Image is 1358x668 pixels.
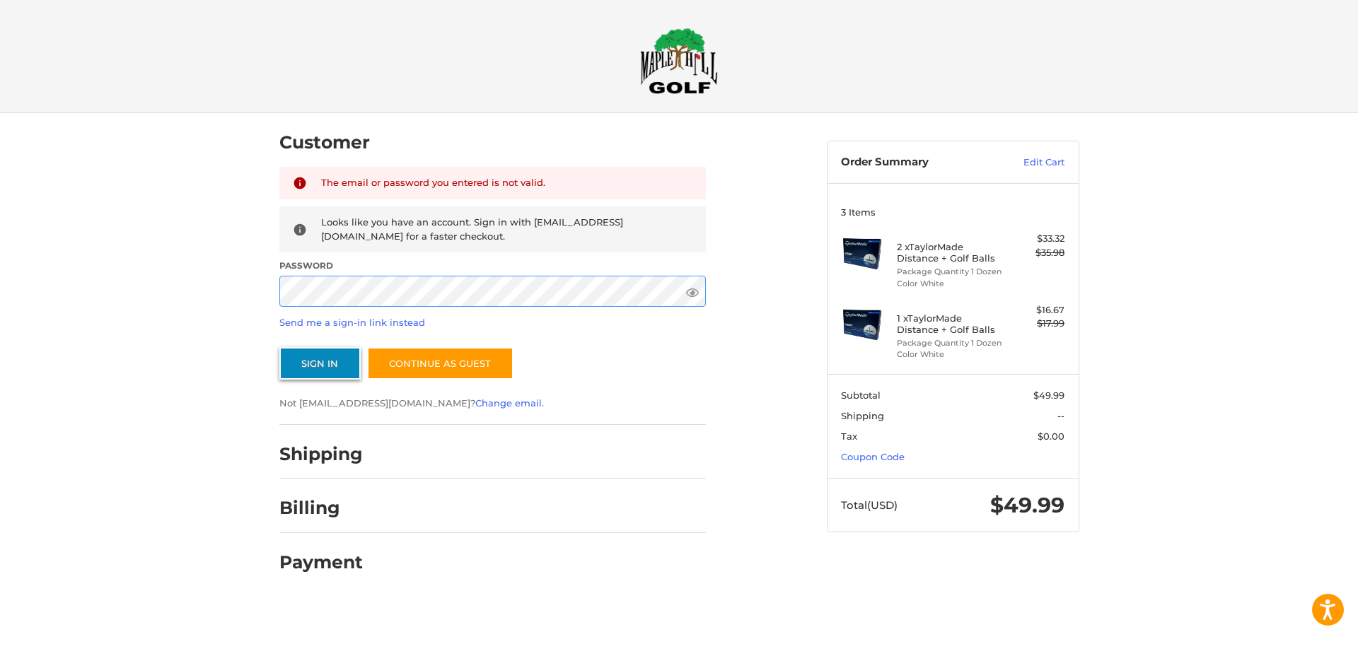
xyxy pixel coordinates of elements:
[279,259,706,272] label: Password
[1057,410,1064,421] span: --
[279,443,363,465] h2: Shipping
[897,312,1005,336] h4: 1 x TaylorMade Distance + Golf Balls
[897,348,1005,361] li: Color White
[897,241,1005,264] h4: 2 x TaylorMade Distance + Golf Balls
[475,397,542,409] a: Change email
[1033,389,1064,401] span: $49.99
[279,317,425,328] a: Send me a sign-in link instead
[279,397,706,411] p: Not [EMAIL_ADDRESS][DOMAIN_NAME]? .
[279,131,370,153] h2: Customer
[990,492,1064,518] span: $49.99
[841,498,898,512] span: Total (USD)
[897,337,1005,349] li: Package Quantity 1 Dozen
[841,206,1064,218] h3: 3 Items
[897,266,1005,278] li: Package Quantity 1 Dozen
[1009,246,1064,260] div: $35.98
[640,28,718,94] img: Maple Hill Golf
[897,278,1005,290] li: Color White
[279,347,361,380] button: Sign In
[321,216,623,242] span: Looks like you have an account. Sign in with [EMAIL_ADDRESS][DOMAIN_NAME] for a faster checkout.
[841,451,905,462] a: Coupon Code
[841,430,857,442] span: Tax
[841,389,881,401] span: Subtotal
[1009,317,1064,331] div: $17.99
[367,347,513,380] a: Continue as guest
[841,410,884,421] span: Shipping
[279,497,362,519] h2: Billing
[1009,232,1064,246] div: $33.32
[841,156,993,170] h3: Order Summary
[1038,430,1064,442] span: $0.00
[321,176,692,191] div: The email or password you entered is not valid.
[279,551,363,573] h2: Payment
[993,156,1064,170] a: Edit Cart
[1009,303,1064,317] div: $16.67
